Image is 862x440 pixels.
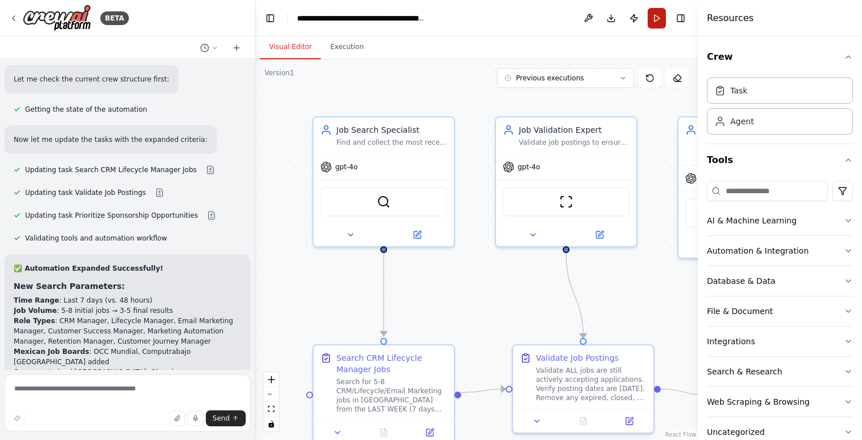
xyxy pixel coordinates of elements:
p: Let me check the current crew structure first: [14,74,169,84]
button: Open in side panel [385,228,449,242]
div: BETA [100,11,129,25]
span: Updating task Prioritize Sponsorship Opportunities [25,211,198,220]
button: Start a new chat [227,41,246,55]
div: Uncategorized [707,426,765,438]
li: : CRM Manager, Lifecycle Manager, Email Marketing Manager, Customer Success Manager, Marketing Au... [14,316,241,347]
p: Now let me update the tasks with the expanded criteria: [14,135,208,145]
span: gpt-4o [518,162,540,172]
button: No output available [559,414,608,428]
button: Tools [707,144,853,176]
g: Edge from af59d741-8541-4750-96fd-feba6a904fd5 to cedb2dc4-d877-4647-8b57-eeef6475a564 [560,253,589,338]
button: Previous executions [497,68,634,88]
strong: Mexican Job Boards [14,348,89,356]
div: Agent [730,116,754,127]
button: toggle interactivity [264,417,279,431]
span: Validating tools and automation workflow [25,234,167,243]
button: Search & Research [707,357,853,386]
div: Validate job postings to ensure they are legitimate opportunities, filtering out scams, MLM schem... [519,138,629,147]
div: Database & Data [707,275,775,287]
strong: ✅ Automation Expanded Successfully! [14,264,163,272]
div: Task [730,85,747,96]
strong: New Search Parameters: [14,282,125,291]
button: Upload files [169,410,185,426]
button: Execution [321,35,373,59]
g: Edge from cedb2dc4-d877-4647-8b57-eeef6475a564 to 7f93defb-0bf5-4f87-921d-741a27942ae8 [661,384,705,401]
strong: Role Types [14,317,55,325]
button: File & Document [707,296,853,326]
div: AI & Machine Learning [707,215,796,226]
strong: Sources [14,368,44,376]
a: React Flow attribution [665,431,696,438]
div: Search for 5-8 CRM/Lifecycle/Email Marketing jobs in [GEOGRAPHIC_DATA] from the LAST WEEK (7 days... [336,377,447,414]
div: Validate Job Postings [536,352,619,364]
span: Previous executions [516,74,584,83]
g: Edge from 2fcce495-ed67-455a-856a-793b49dfcc53 to 591d9940-206d-4b28-ba4e-1ec36d365951 [378,253,389,336]
button: Database & Data [707,266,853,296]
nav: breadcrumb [297,13,425,24]
button: zoom out [264,387,279,402]
li: : 5-8 initial jobs → 3-5 final results [14,305,241,316]
div: Automation & Integration [707,245,809,256]
div: Job Validation Expert [519,124,629,136]
li: : OCC Mundial, Computrabajo [GEOGRAPHIC_DATA] added [14,347,241,367]
img: SerperDevTool [377,195,391,209]
button: Click to speak your automation idea [188,410,204,426]
g: Edge from 591d9940-206d-4b28-ba4e-1ec36d365951 to cedb2dc4-d877-4647-8b57-eeef6475a564 [461,384,506,398]
div: Validate ALL jobs are still actively accepting applications. Verify posting dates are [DATE]. Rem... [536,366,646,402]
button: zoom in [264,372,279,387]
img: Logo [23,5,91,31]
button: No output available [360,426,408,439]
button: Automation & Integration [707,236,853,266]
span: Updating task Search CRM Lifecycle Manager Jobs [25,165,197,174]
div: React Flow controls [264,372,279,431]
li: : Indeed [GEOGRAPHIC_DATA], Glassdoor [GEOGRAPHIC_DATA], company career pages [14,367,241,388]
img: ScrapeWebsiteTool [559,195,573,209]
div: Job Search SpecialistFind and collect the most recent CRM/Lifecycle Manager job postings from var... [312,116,455,247]
div: Job Validation ExpertValidate job postings to ensure they are legitimate opportunities, filtering... [495,116,637,247]
div: File & Document [707,305,773,317]
button: Hide right sidebar [673,10,689,26]
span: gpt-4o [335,162,357,172]
button: Open in side panel [410,426,449,439]
button: Web Scraping & Browsing [707,387,853,417]
strong: Time Range [14,296,59,304]
div: Version 1 [265,68,294,78]
span: Updating task Validate Job Postings [25,188,146,197]
div: Web Scraping & Browsing [707,396,810,408]
strong: Job Volume [14,307,57,315]
button: Hide left sidebar [262,10,278,26]
button: AI & Machine Learning [707,206,853,235]
span: Send [213,414,230,423]
div: Integrations [707,336,755,347]
div: Find and collect the most recent CRM/Lifecycle Manager job postings from various sources, ensurin... [336,138,447,147]
div: Crew [707,73,853,144]
button: Crew [707,41,853,73]
button: Send [206,410,246,426]
span: Getting the state of the automation [25,105,147,114]
button: Open in side panel [567,228,632,242]
button: fit view [264,402,279,417]
div: Search & Research [707,366,782,377]
div: Validate Job PostingsValidate ALL jobs are still actively accepting applications. Verify posting ... [512,344,654,434]
button: Visual Editor [260,35,321,59]
button: Integrations [707,327,853,356]
button: Switch to previous chat [196,41,223,55]
button: Open in side panel [609,414,649,428]
div: Search CRM Lifecycle Manager Jobs [336,352,447,375]
li: : Last 7 days (vs. 48 hours) [14,295,241,305]
div: Job Search Specialist [336,124,447,136]
button: Improve this prompt [9,410,25,426]
h4: Resources [707,11,754,25]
